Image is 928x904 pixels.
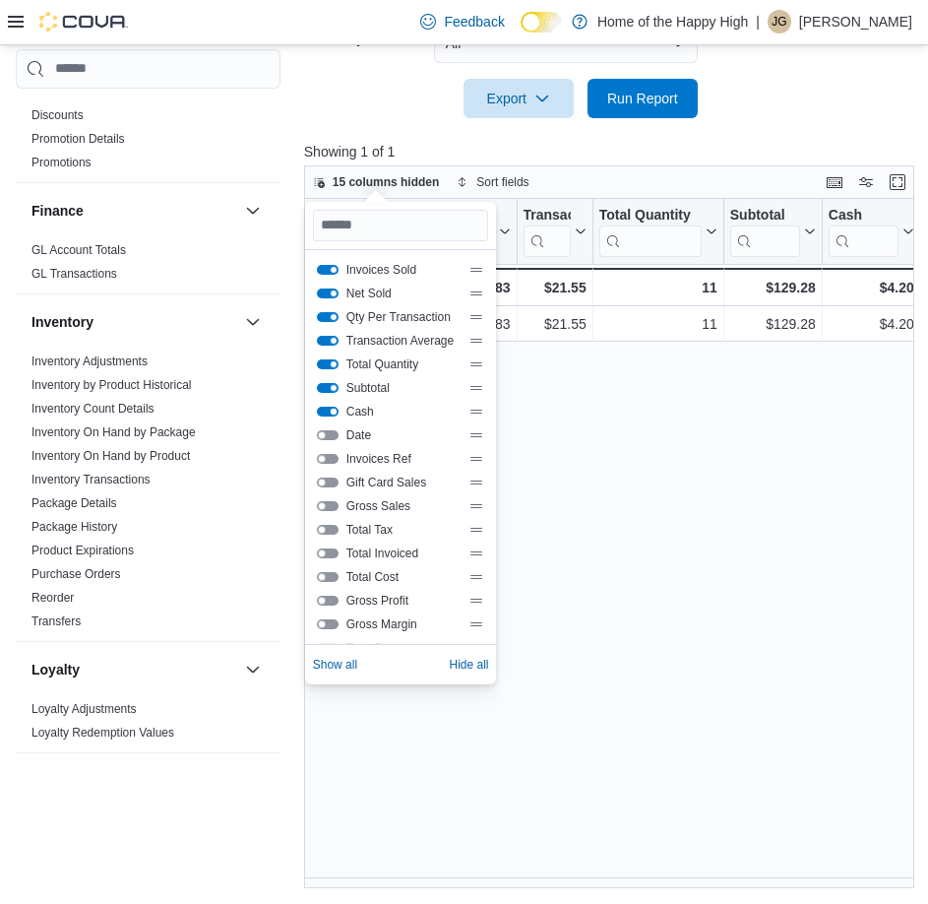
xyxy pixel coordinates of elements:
[598,276,716,299] div: 11
[468,262,484,278] div: Drag handle
[317,596,339,606] button: Gross Profit
[31,402,155,416] a: Inventory Count Details
[16,350,280,641] div: Inventory
[317,430,339,440] button: Date
[588,79,698,118] button: Run Report
[305,170,448,194] button: 15 columns hidden
[31,378,192,392] a: Inventory by Product Historical
[31,401,155,417] span: Inventory Count Details
[829,206,914,256] button: Cash
[39,12,128,32] img: Cova
[31,613,81,629] span: Transfers
[523,206,570,256] div: Transaction Average
[829,312,914,336] div: $4.20
[468,356,484,372] div: Drag handle
[31,201,84,221] h3: Finance
[468,333,484,349] div: Drag handle
[799,10,912,33] p: [PERSON_NAME]
[449,170,536,194] button: Sort fields
[317,478,339,487] button: Gift Card Sales
[317,383,339,393] button: Subtotal
[317,336,339,346] button: Transaction Average
[468,404,484,420] div: Drag handle
[598,206,701,225] div: Total Quantity
[346,640,462,656] span: Total Discount
[346,522,462,538] span: Total Tax
[730,206,800,225] div: Subtotal
[464,79,574,118] button: Export
[607,89,678,108] span: Run Report
[412,2,512,41] a: Feedback
[31,590,74,606] span: Reorder
[523,276,586,299] div: $21.55
[333,174,440,190] span: 15 columns hidden
[317,265,339,275] button: Invoices Sold
[371,312,510,336] div: 1.83
[31,107,84,123] span: Discounts
[31,132,125,146] a: Promotion Details
[313,210,489,241] input: Search columns
[31,377,192,393] span: Inventory by Product Historical
[317,549,339,558] button: Total Invoiced
[31,425,196,439] a: Inventory On Hand by Package
[468,616,484,632] div: Drag handle
[31,355,148,368] a: Inventory Adjustments
[346,616,462,632] span: Gross Margin
[317,619,339,629] button: Gross Margin
[346,262,462,278] span: Invoices Sold
[346,380,462,396] span: Subtotal
[772,10,786,33] span: JG
[468,475,484,490] div: Drag handle
[31,544,134,557] a: Product Expirations
[31,472,151,487] span: Inventory Transactions
[31,726,174,740] a: Loyalty Redemption Values
[31,108,84,122] a: Discounts
[31,131,125,147] span: Promotion Details
[31,156,92,169] a: Promotions
[468,286,484,301] div: Drag handle
[598,206,701,256] div: Total Quantity
[523,206,570,225] div: Transaction Average
[468,498,484,514] div: Drag handle
[31,566,121,582] span: Purchase Orders
[598,206,716,256] button: Total Quantity
[31,266,117,282] span: GL Transactions
[768,10,791,33] div: Joseph Guttridge
[31,591,74,605] a: Reorder
[31,495,117,511] span: Package Details
[31,448,190,464] span: Inventory On Hand by Product
[475,79,562,118] span: Export
[241,199,265,223] button: Finance
[468,451,484,467] div: Drag handle
[468,640,484,656] div: Drag handle
[829,206,898,256] div: Cash
[317,572,339,582] button: Total Cost
[468,427,484,443] div: Drag handle
[346,309,462,325] span: Qty Per Transaction
[346,451,462,467] span: Invoices Ref
[730,276,816,299] div: $129.28
[823,170,846,194] button: Keyboard shortcuts
[31,702,137,716] a: Loyalty Adjustments
[317,312,339,322] button: Qty Per Transaction
[31,267,117,281] a: GL Transactions
[31,312,93,332] h3: Inventory
[468,380,484,396] div: Drag handle
[241,658,265,681] button: Loyalty
[16,697,280,752] div: Loyalty
[597,10,748,33] p: Home of the Happy High
[521,32,522,33] span: Dark Mode
[31,424,196,440] span: Inventory On Hand by Package
[31,567,121,581] a: Purchase Orders
[317,407,339,417] button: Cash
[468,309,484,325] div: Drag handle
[31,725,174,741] span: Loyalty Redemption Values
[31,614,81,628] a: Transfers
[31,543,134,558] span: Product Expirations
[317,359,339,369] button: Total Quantity
[16,103,280,182] div: Discounts & Promotions
[450,657,489,673] span: Hide all
[317,289,339,298] button: Net Sold
[730,312,816,336] div: $129.28
[468,569,484,585] div: Drag handle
